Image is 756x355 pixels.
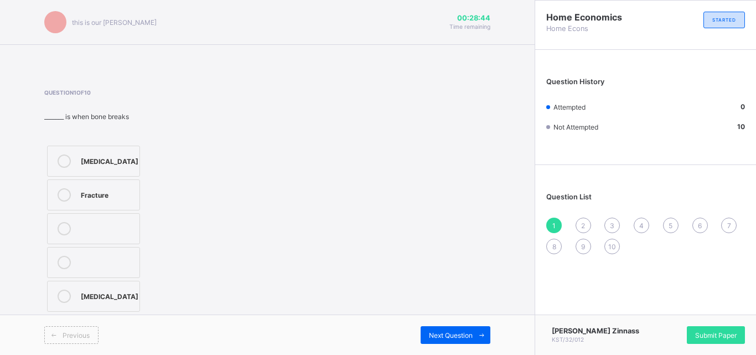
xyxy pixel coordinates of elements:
div: _______ is when bone breaks [44,112,208,121]
span: 3 [610,222,614,230]
span: 5 [669,222,672,230]
span: Question List [546,193,592,201]
span: 7 [727,222,731,230]
span: 10 [608,243,616,251]
span: Question 1 of 10 [44,89,208,96]
span: STARTED [712,17,736,23]
span: Next Question [429,331,473,339]
span: Previous [63,331,90,339]
span: this is our [PERSON_NAME] [72,18,157,27]
div: Fracture [81,188,134,199]
span: Attempted [553,103,586,111]
span: 00:28:44 [449,14,490,22]
div: [MEDICAL_DATA] [81,290,138,301]
span: Not Attempted [553,123,598,131]
b: 10 [737,122,745,131]
span: 1 [552,222,556,230]
span: Home Economics [546,12,646,23]
span: 9 [581,243,585,251]
span: Time remaining [449,23,490,30]
div: [MEDICAL_DATA] [81,155,138,166]
span: [PERSON_NAME] Zinnass [552,327,639,335]
span: 6 [698,222,702,230]
span: 4 [639,222,644,230]
b: 0 [741,102,745,111]
span: Home Econs [546,24,646,33]
span: 8 [552,243,556,251]
span: Submit Paper [695,331,737,339]
span: Question History [546,78,604,86]
span: KST/32/012 [552,336,584,343]
span: 2 [581,222,585,230]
